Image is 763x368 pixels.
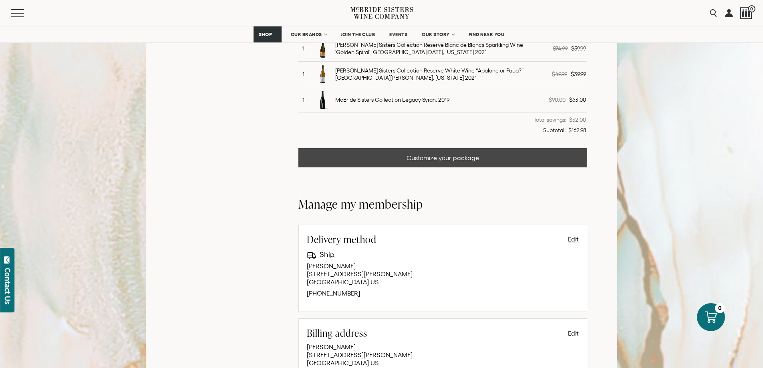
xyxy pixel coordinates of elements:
a: JOIN THE CLUB [336,26,380,42]
span: FIND NEAR YOU [469,32,505,37]
a: FIND NEAR YOU [463,26,510,42]
a: OUR BRANDS [286,26,332,42]
button: Mobile Menu Trigger [11,9,40,17]
div: 0 [715,303,725,313]
div: Contact Us [4,268,12,304]
span: 0 [748,5,755,12]
span: EVENTS [389,32,407,37]
span: OUR BRANDS [291,32,322,37]
span: JOIN THE CLUB [341,32,375,37]
span: SHOP [259,32,272,37]
span: OUR STORY [422,32,450,37]
a: EVENTS [384,26,413,42]
a: OUR STORY [417,26,459,42]
a: SHOP [254,26,282,42]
